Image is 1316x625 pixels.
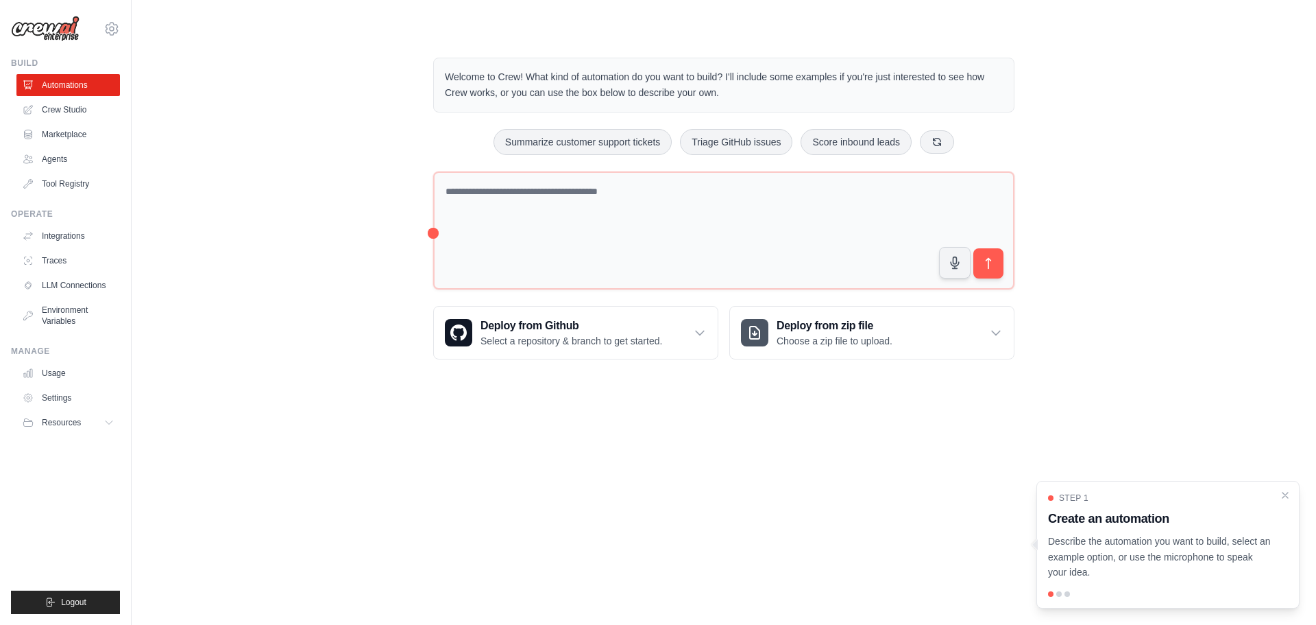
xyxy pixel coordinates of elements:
[16,299,120,332] a: Environment Variables
[16,123,120,145] a: Marketplace
[16,412,120,434] button: Resources
[11,58,120,69] div: Build
[1280,490,1291,501] button: Close walkthrough
[11,16,80,42] img: Logo
[16,274,120,296] a: LLM Connections
[1059,493,1088,504] span: Step 1
[42,417,81,428] span: Resources
[11,591,120,614] button: Logout
[16,74,120,96] a: Automations
[16,250,120,272] a: Traces
[480,334,662,348] p: Select a repository & branch to get started.
[777,318,892,334] h3: Deploy from zip file
[445,69,1003,101] p: Welcome to Crew! What kind of automation do you want to build? I'll include some examples if you'...
[16,362,120,384] a: Usage
[11,209,120,220] div: Operate
[480,318,662,334] h3: Deploy from Github
[61,597,86,608] span: Logout
[777,334,892,348] p: Choose a zip file to upload.
[16,99,120,121] a: Crew Studio
[11,346,120,357] div: Manage
[1048,534,1271,580] p: Describe the automation you want to build, select an example option, or use the microphone to spe...
[680,129,792,155] button: Triage GitHub issues
[801,129,912,155] button: Score inbound leads
[16,387,120,409] a: Settings
[16,173,120,195] a: Tool Registry
[16,148,120,170] a: Agents
[1048,509,1271,528] h3: Create an automation
[16,225,120,247] a: Integrations
[493,129,672,155] button: Summarize customer support tickets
